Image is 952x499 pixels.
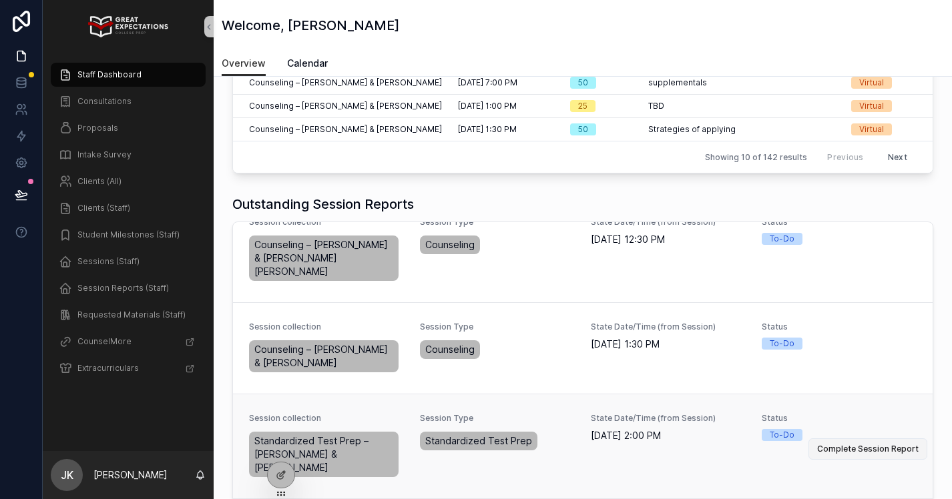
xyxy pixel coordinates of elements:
[591,217,746,227] span: State Date/Time (from Session)
[249,322,404,332] span: Session collection
[420,413,575,424] span: Session Type
[648,124,736,135] span: Strategies of applying
[770,429,794,441] div: To-Do
[420,322,575,332] span: Session Type
[77,283,169,294] span: Session Reports (Staff)
[61,467,73,483] span: JK
[458,124,517,135] span: [DATE] 1:30 PM
[51,196,206,220] a: Clients (Staff)
[222,57,266,70] span: Overview
[249,217,404,227] span: Session collection
[859,123,884,135] div: Virtual
[77,96,132,107] span: Consultations
[648,101,664,111] span: TBD
[817,444,919,454] span: Complete Session Report
[77,336,132,347] span: CounselMore
[51,249,206,274] a: Sessions (Staff)
[762,413,917,424] span: Status
[254,238,393,278] span: Counseling – [PERSON_NAME] & [PERSON_NAME] [PERSON_NAME]
[591,322,746,332] span: State Date/Time (from Session)
[77,256,140,267] span: Sessions (Staff)
[591,413,746,424] span: State Date/Time (from Session)
[51,143,206,167] a: Intake Survey
[249,101,442,111] span: Counseling – [PERSON_NAME] & [PERSON_NAME]
[808,438,927,460] button: Complete Session Report
[77,149,132,160] span: Intake Survey
[578,123,588,135] div: 50
[770,338,794,350] div: To-Do
[425,343,475,356] span: Counseling
[591,338,746,351] span: [DATE] 1:30 PM
[93,468,168,482] p: [PERSON_NAME]
[77,176,122,187] span: Clients (All)
[51,223,206,247] a: Student Milestones (Staff)
[254,343,393,370] span: Counseling – [PERSON_NAME] & [PERSON_NAME]
[51,330,206,354] a: CounselMore
[458,77,517,88] span: [DATE] 7:00 PM
[578,100,587,112] div: 25
[705,152,807,163] span: Showing 10 of 142 results
[425,238,475,252] span: Counseling
[77,363,139,374] span: Extracurriculars
[77,123,118,133] span: Proposals
[51,89,206,113] a: Consultations
[762,217,917,227] span: Status
[222,51,266,77] a: Overview
[51,356,206,380] a: Extracurriculars
[420,217,575,227] span: Session Type
[77,310,186,320] span: Requested Materials (Staff)
[770,233,794,245] div: To-Do
[51,276,206,300] a: Session Reports (Staff)
[859,77,884,89] div: Virtual
[648,77,707,88] span: supplementals
[77,69,142,80] span: Staff Dashboard
[222,16,399,35] h1: Welcome, [PERSON_NAME]
[249,413,404,424] span: Session collection
[425,434,532,448] span: Standardized Test Prep
[232,195,414,213] h1: Outstanding Session Reports
[77,229,180,240] span: Student Milestones (Staff)
[51,116,206,140] a: Proposals
[77,203,130,213] span: Clients (Staff)
[762,322,917,332] span: Status
[591,429,746,442] span: [DATE] 2:00 PM
[249,124,442,135] span: Counseling – [PERSON_NAME] & [PERSON_NAME]
[51,63,206,87] a: Staff Dashboard
[591,233,746,246] span: [DATE] 12:30 PM
[254,434,393,474] span: Standardized Test Prep – [PERSON_NAME] & [PERSON_NAME]
[458,101,517,111] span: [DATE] 1:00 PM
[51,303,206,327] a: Requested Materials (Staff)
[578,77,588,89] div: 50
[859,100,884,112] div: Virtual
[249,77,442,88] span: Counseling – [PERSON_NAME] & [PERSON_NAME]
[287,51,328,78] a: Calendar
[51,169,206,193] a: Clients (All)
[43,53,214,398] div: scrollable content
[879,147,917,167] button: Next
[287,57,328,70] span: Calendar
[88,16,168,37] img: App logo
